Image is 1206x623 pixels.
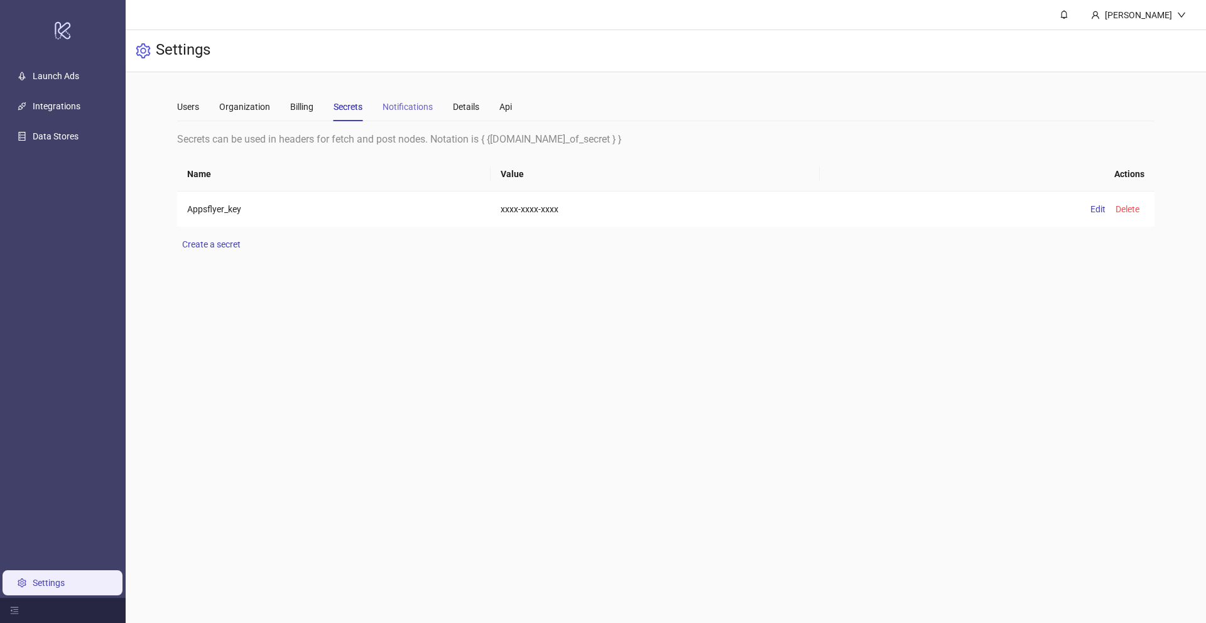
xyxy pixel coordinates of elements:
div: [PERSON_NAME] [1100,8,1177,22]
th: Name [177,157,491,192]
span: Delete [1116,204,1139,214]
span: menu-fold [10,606,19,615]
a: Data Stores [33,131,79,141]
span: user [1091,11,1100,19]
div: Users [177,100,199,114]
div: Notifications [383,100,433,114]
button: Delete [1111,202,1144,217]
span: setting [136,43,151,58]
a: Settings [33,578,65,588]
span: bell [1060,10,1068,19]
div: Details [453,100,479,114]
th: Value [491,157,820,192]
div: Api [499,100,512,114]
a: Integrations [33,101,80,111]
span: Create a secret [182,239,241,249]
button: Create a secret [177,237,246,252]
span: Edit [1090,204,1105,214]
button: Edit [1085,202,1111,217]
span: down [1177,11,1186,19]
div: Secrets [334,100,362,114]
div: Secrets can be used in headers for fetch and post nodes. Notation is { {[DOMAIN_NAME]_of_secret } } [177,131,1154,147]
td: Appsflyer_key [177,192,491,227]
td: xxxx-xxxx-xxxx [491,192,820,227]
th: Actions [820,157,1154,192]
a: Launch Ads [33,71,79,81]
div: Billing [290,100,313,114]
div: Organization [219,100,270,114]
h3: Settings [156,40,210,62]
